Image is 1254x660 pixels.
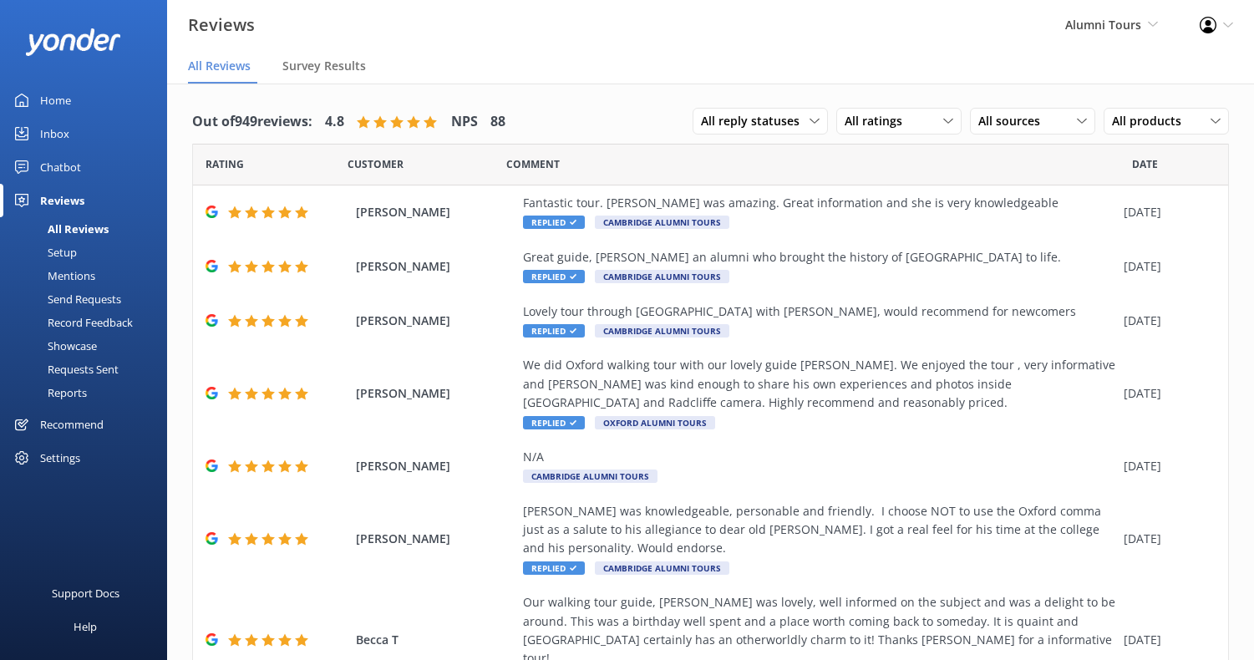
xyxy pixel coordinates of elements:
[40,441,80,475] div: Settings
[40,408,104,441] div: Recommend
[1124,631,1207,649] div: [DATE]
[1112,112,1191,130] span: All products
[356,457,515,475] span: [PERSON_NAME]
[282,58,366,74] span: Survey Results
[356,312,515,330] span: [PERSON_NAME]
[595,416,715,429] span: Oxford Alumni Tours
[10,381,87,404] div: Reports
[595,270,729,283] span: Cambridge Alumni Tours
[523,302,1115,321] div: Lovely tour through [GEOGRAPHIC_DATA] with [PERSON_NAME], would recommend for newcomers
[10,217,109,241] div: All Reviews
[10,334,97,358] div: Showcase
[10,287,121,311] div: Send Requests
[978,112,1050,130] span: All sources
[40,84,71,117] div: Home
[523,270,585,283] span: Replied
[10,241,167,264] a: Setup
[188,58,251,74] span: All Reviews
[1124,203,1207,221] div: [DATE]
[523,416,585,429] span: Replied
[10,358,119,381] div: Requests Sent
[1124,384,1207,403] div: [DATE]
[10,264,95,287] div: Mentions
[25,28,121,56] img: yonder-white-logo.png
[523,561,585,575] span: Replied
[523,470,657,483] span: Cambridge Alumni Tours
[10,287,167,311] a: Send Requests
[192,111,312,133] h4: Out of 949 reviews:
[523,324,585,338] span: Replied
[523,448,1115,466] div: N/A
[356,203,515,221] span: [PERSON_NAME]
[1124,530,1207,548] div: [DATE]
[1124,312,1207,330] div: [DATE]
[595,216,729,229] span: Cambridge Alumni Tours
[356,631,515,649] span: Becca T
[595,324,729,338] span: Cambridge Alumni Tours
[206,156,244,172] span: Date
[490,111,505,133] h4: 88
[52,576,119,610] div: Support Docs
[523,356,1115,412] div: We did Oxford walking tour with our lovely guide [PERSON_NAME]. We enjoyed the tour , very inform...
[40,150,81,184] div: Chatbot
[595,561,729,575] span: Cambridge Alumni Tours
[523,194,1115,212] div: Fantastic tour. [PERSON_NAME] was amazing. Great information and she is very knowledgeable
[10,311,133,334] div: Record Feedback
[356,257,515,276] span: [PERSON_NAME]
[10,381,167,404] a: Reports
[523,502,1115,558] div: [PERSON_NAME] was knowledgeable, personable and friendly. I choose NOT to use the Oxford comma ju...
[10,241,77,264] div: Setup
[348,156,404,172] span: Date
[845,112,912,130] span: All ratings
[451,111,478,133] h4: NPS
[1124,457,1207,475] div: [DATE]
[356,530,515,548] span: [PERSON_NAME]
[10,311,167,334] a: Record Feedback
[1124,257,1207,276] div: [DATE]
[523,216,585,229] span: Replied
[1132,156,1158,172] span: Date
[40,117,69,150] div: Inbox
[74,610,97,643] div: Help
[10,358,167,381] a: Requests Sent
[325,111,344,133] h4: 4.8
[40,184,84,217] div: Reviews
[10,334,167,358] a: Showcase
[1065,17,1141,33] span: Alumni Tours
[701,112,810,130] span: All reply statuses
[10,217,167,241] a: All Reviews
[523,248,1115,267] div: Great guide, [PERSON_NAME] an alumni who brought the history of [GEOGRAPHIC_DATA] to life.
[10,264,167,287] a: Mentions
[356,384,515,403] span: [PERSON_NAME]
[506,156,560,172] span: Question
[188,12,255,38] h3: Reviews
